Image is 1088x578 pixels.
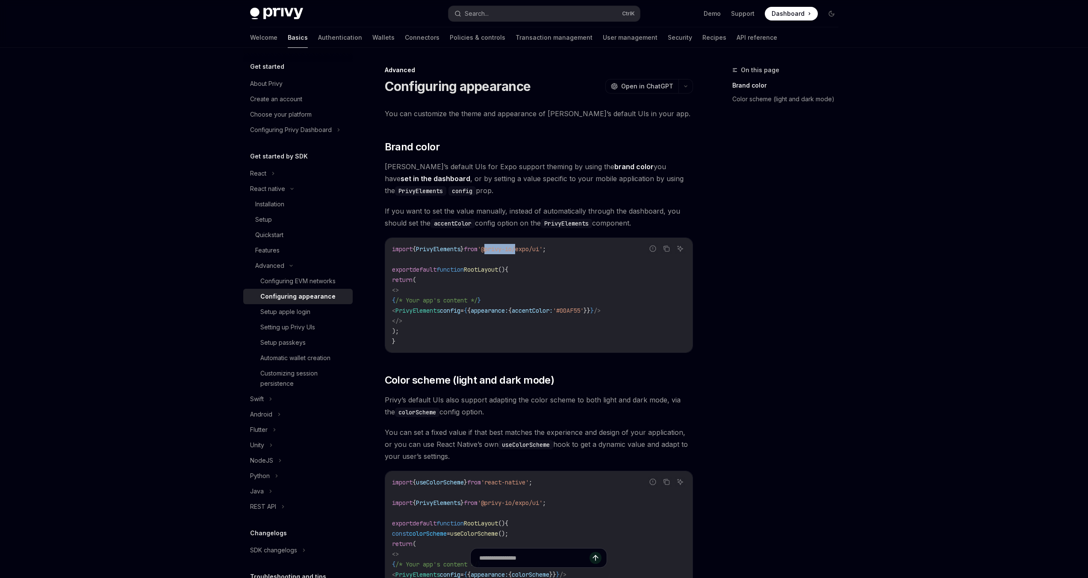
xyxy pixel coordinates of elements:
[255,199,284,209] div: Installation
[250,109,312,120] div: Choose your platform
[464,519,498,527] span: RootLayout
[553,307,584,314] span: '#00AF55'
[243,243,353,258] a: Features
[702,27,726,48] a: Recipes
[392,519,413,527] span: export
[505,519,508,527] span: {
[498,440,553,449] code: useColorScheme
[731,9,755,18] a: Support
[460,499,464,507] span: }
[250,62,284,72] h5: Get started
[392,499,413,507] span: import
[436,519,464,527] span: function
[243,212,353,227] a: Setup
[250,184,285,194] div: React native
[260,276,336,286] div: Configuring EVM networks
[392,296,395,304] span: {
[243,273,353,289] a: Configuring EVM networks
[661,476,672,487] button: Copy the contents from the code block
[318,27,362,48] a: Authentication
[392,317,402,325] span: </>
[413,478,416,486] span: {
[498,530,508,537] span: ();
[372,27,395,48] a: Wallets
[467,478,481,486] span: from
[250,409,272,420] div: Android
[250,455,273,466] div: NodeJS
[413,266,436,273] span: default
[401,174,470,183] a: set in the dashboard
[385,108,693,120] span: You can customize the theme and appearance of [PERSON_NAME]’s default UIs in your app.
[471,307,508,314] span: appearance:
[392,478,413,486] span: import
[250,8,303,20] img: dark logo
[392,245,413,253] span: import
[395,408,439,417] code: colorScheme
[250,27,277,48] a: Welcome
[392,327,399,335] span: );
[450,530,498,537] span: useColorScheme
[243,76,353,91] a: About Privy
[448,186,476,196] code: config
[460,245,464,253] span: }
[395,186,446,196] code: PrivyElements
[385,79,531,94] h1: Configuring appearance
[250,94,302,104] div: Create an account
[255,245,280,255] div: Features
[732,92,845,106] a: Color scheme (light and dark mode)
[385,66,693,74] div: Advanced
[704,9,721,18] a: Demo
[250,528,287,538] h5: Changelogs
[250,151,308,161] h5: Get started by SDK
[590,552,601,564] button: Send message
[392,530,409,537] span: const
[478,499,543,507] span: '@privy-io/expo/ui'
[460,307,464,314] span: =
[590,307,594,314] span: }
[255,214,272,225] div: Setup
[675,476,686,487] button: Ask AI
[772,9,805,18] span: Dashboard
[464,478,467,486] span: }
[243,320,353,335] a: Setting up Privy UIs
[243,91,353,107] a: Create an account
[413,245,416,253] span: {
[505,266,508,273] span: {
[385,373,554,387] span: Color scheme (light and dark mode)
[481,478,529,486] span: 'react-native'
[260,291,336,302] div: Configuring appearance
[392,307,395,314] span: <
[395,307,440,314] span: PrivyElements
[250,125,332,135] div: Configuring Privy Dashboard
[385,205,693,229] span: If you want to set the value manually, instead of automatically through the dashboard, you should...
[737,27,777,48] a: API reference
[243,350,353,366] a: Automatic wallet creation
[395,296,478,304] span: /* Your app's content */
[447,530,450,537] span: =
[255,230,283,240] div: Quickstart
[741,65,779,75] span: On this page
[413,276,416,284] span: (
[512,307,553,314] span: accentColor:
[392,266,413,273] span: export
[392,276,413,284] span: return
[392,540,413,548] span: return
[416,478,464,486] span: useColorScheme
[392,286,399,294] span: <>
[413,519,436,527] span: default
[732,79,845,92] a: Brand color
[243,107,353,122] a: Choose your platform
[260,353,330,363] div: Automatic wallet creation
[288,27,308,48] a: Basics
[594,307,601,314] span: />
[603,27,658,48] a: User management
[243,197,353,212] a: Installation
[529,478,532,486] span: ;
[516,27,593,48] a: Transaction management
[430,219,475,228] code: accentColor
[464,245,478,253] span: from
[478,245,543,253] span: '@privy-io/expo/ui'
[250,425,268,435] div: Flutter
[385,140,439,154] span: Brand color
[243,335,353,350] a: Setup passkeys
